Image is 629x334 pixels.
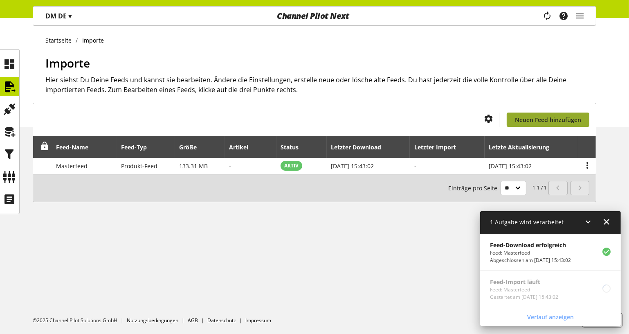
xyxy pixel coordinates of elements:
[482,310,619,324] a: Verlauf anzeigen
[480,234,621,271] a: Feed-Download erfolgreichFeed: MasterfeedAbgeschlossen am [DATE] 15:43:02
[45,55,90,71] span: Importe
[121,162,157,170] span: Produkt-Feed
[490,241,571,249] p: Feed-Download erfolgreich
[515,115,581,124] span: Neuen Feed hinzufügen
[33,317,127,324] li: ©2025 Channel Pilot Solutions GmbH
[188,317,198,324] a: AGB
[507,113,589,127] a: Neuen Feed hinzufügen
[56,143,97,151] div: Feed-Name
[490,218,564,226] span: 1 Aufgabe wird verarbeitet
[121,143,155,151] div: Feed-Typ
[229,162,231,170] span: -
[45,11,72,21] p: DM DE
[33,6,596,26] nav: main navigation
[331,162,374,170] span: [DATE] 15:43:02
[45,75,596,95] h2: Hier siehst Du Deine Feeds und kannst sie bearbeiten. Ändere die Einstellungen, erstelle neue ode...
[45,36,76,45] a: Startseite
[68,11,72,20] span: ▾
[127,317,178,324] a: Nutzungsbedingungen
[490,249,571,257] p: Feed: Masterfeed
[281,143,307,151] div: Status
[284,162,299,169] span: AKTIV
[414,143,464,151] div: Letzter Import
[489,143,557,151] div: Letzte Aktualisierung
[229,143,256,151] div: Artikel
[180,162,208,170] span: 133.31 MB
[490,257,571,264] p: Abgeschlossen am Aug 26, 2025, 15:43:02
[40,142,49,151] span: Entsperren, um Zeilen neu anzuordnen
[331,143,389,151] div: Letzter Download
[489,162,532,170] span: [DATE] 15:43:02
[527,313,574,321] span: Verlauf anzeigen
[448,181,547,195] small: 1-1 / 1
[207,317,236,324] a: Datenschutz
[56,162,88,170] span: Masterfeed
[245,317,271,324] a: Impressum
[448,184,501,192] span: Einträge pro Seite
[38,142,49,152] div: Entsperren, um Zeilen neu anzuordnen
[414,162,416,170] span: -
[180,143,205,151] div: Größe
